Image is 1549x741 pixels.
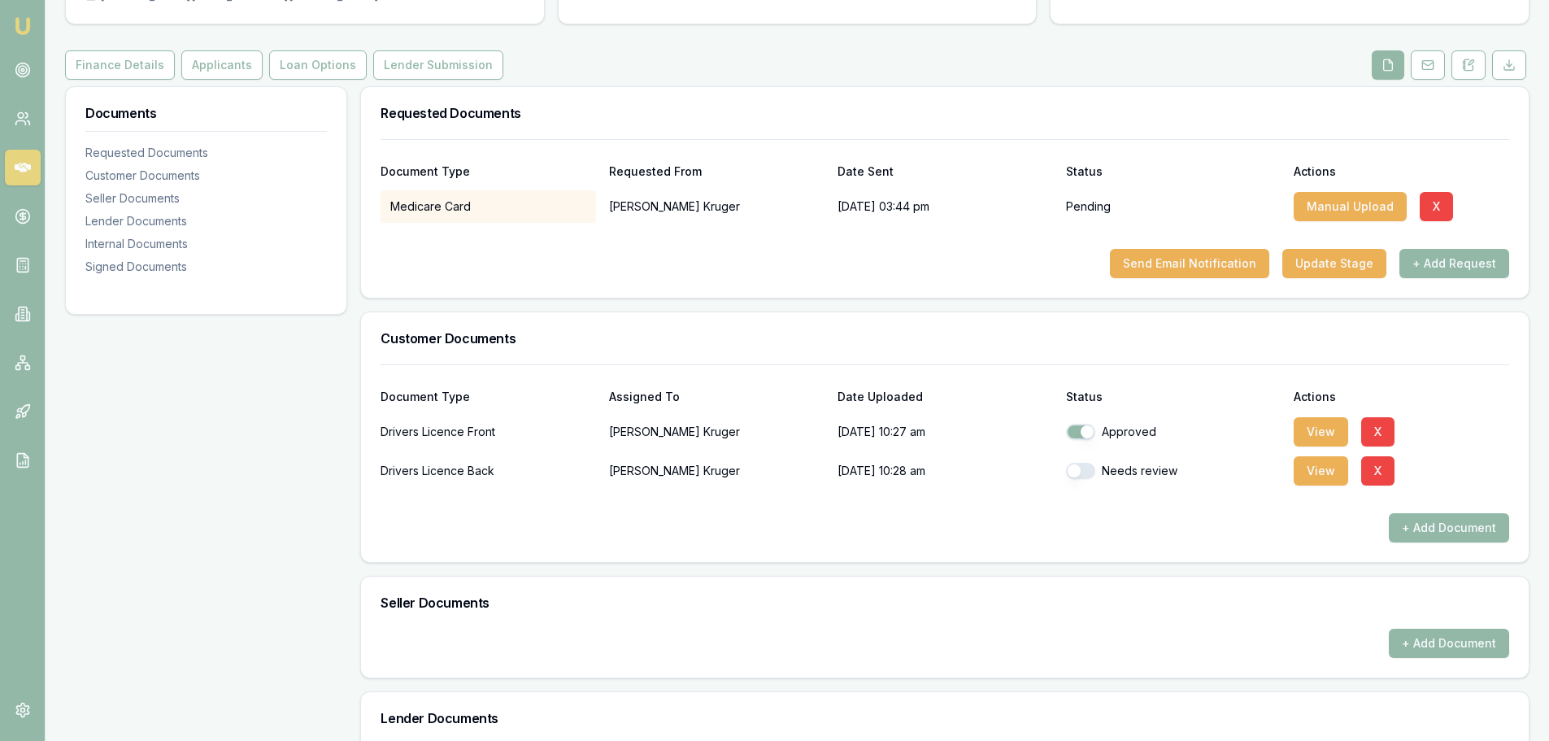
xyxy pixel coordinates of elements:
[381,416,596,448] div: Drivers Licence Front
[1294,166,1509,177] div: Actions
[381,107,1509,120] h3: Requested Documents
[65,50,175,80] button: Finance Details
[381,455,596,487] div: Drivers Licence Back
[381,332,1509,345] h3: Customer Documents
[1110,249,1269,278] button: Send Email Notification
[178,50,266,80] a: Applicants
[1389,629,1509,658] button: + Add Document
[85,259,327,275] div: Signed Documents
[1066,463,1281,479] div: Needs review
[373,50,503,80] button: Lender Submission
[181,50,263,80] button: Applicants
[1294,456,1348,486] button: View
[13,16,33,36] img: emu-icon-u.png
[381,596,1509,609] h3: Seller Documents
[838,391,1053,403] div: Date Uploaded
[266,50,370,80] a: Loan Options
[85,145,327,161] div: Requested Documents
[1294,391,1509,403] div: Actions
[269,50,367,80] button: Loan Options
[1066,424,1281,440] div: Approved
[838,416,1053,448] p: [DATE] 10:27 am
[381,166,596,177] div: Document Type
[1361,456,1395,486] button: X
[609,166,825,177] div: Requested From
[609,416,825,448] p: [PERSON_NAME] Kruger
[838,166,1053,177] div: Date Sent
[1294,417,1348,447] button: View
[609,190,825,223] p: [PERSON_NAME] Kruger
[609,391,825,403] div: Assigned To
[381,712,1509,725] h3: Lender Documents
[1399,249,1509,278] button: + Add Request
[1066,391,1281,403] div: Status
[381,190,596,223] div: Medicare Card
[1420,192,1453,221] button: X
[85,190,327,207] div: Seller Documents
[609,455,825,487] p: [PERSON_NAME] Kruger
[1066,166,1281,177] div: Status
[85,236,327,252] div: Internal Documents
[1361,417,1395,447] button: X
[85,107,327,120] h3: Documents
[1066,198,1111,215] p: Pending
[838,190,1053,223] div: [DATE] 03:44 pm
[1282,249,1386,278] button: Update Stage
[381,391,596,403] div: Document Type
[1294,192,1407,221] button: Manual Upload
[85,168,327,184] div: Customer Documents
[1389,513,1509,543] button: + Add Document
[65,50,178,80] a: Finance Details
[85,213,327,229] div: Lender Documents
[370,50,507,80] a: Lender Submission
[838,455,1053,487] p: [DATE] 10:28 am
